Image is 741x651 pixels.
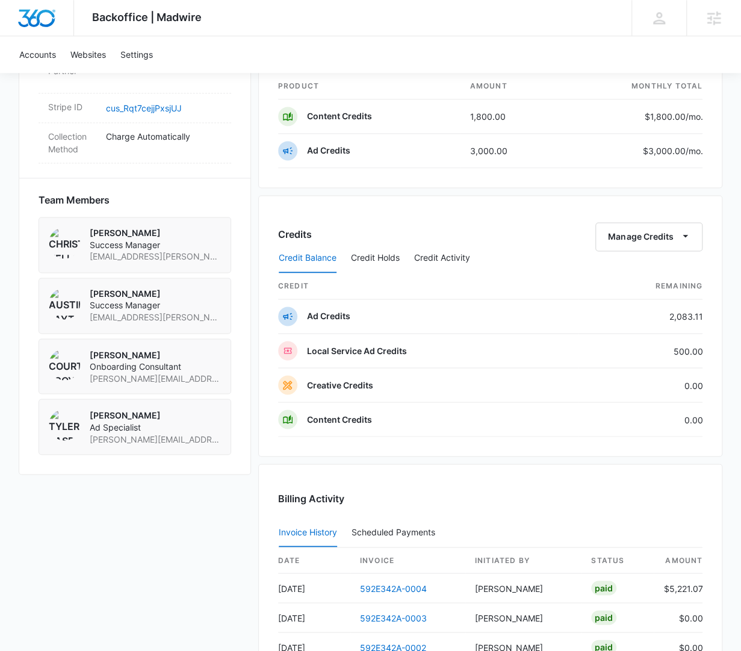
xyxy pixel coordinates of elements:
[90,251,221,263] span: [EMAIL_ADDRESS][PERSON_NAME][DOMAIN_NAME]
[278,491,703,505] h3: Billing Activity
[578,368,702,402] td: 0.00
[39,123,231,163] div: Collection MethodCharge Automatically
[49,288,80,319] img: Austin Layton
[578,334,702,368] td: 500.00
[307,110,372,122] p: Content Credits
[414,244,470,273] button: Credit Activity
[460,134,560,168] td: 3,000.00
[92,11,202,23] span: Backoffice | Madwire
[90,311,221,323] span: [EMAIL_ADDRESS][PERSON_NAME][DOMAIN_NAME]
[90,372,221,384] span: [PERSON_NAME][EMAIL_ADDRESS][PERSON_NAME][DOMAIN_NAME]
[90,360,221,372] span: Onboarding Consultant
[90,433,221,445] span: [PERSON_NAME][EMAIL_ADDRESS][PERSON_NAME][DOMAIN_NAME]
[120,70,129,79] img: tab_keywords_by_traffic_grey.svg
[90,299,221,311] span: Success Manager
[90,227,221,239] p: [PERSON_NAME]
[19,31,29,41] img: website_grey.svg
[644,110,702,123] p: $1,800.00
[465,547,582,573] th: Initiated By
[113,36,160,73] a: Settings
[279,518,337,547] button: Invoice History
[48,101,96,113] dt: Stripe ID
[48,130,96,155] dt: Collection Method
[49,227,80,258] img: Christian Kellogg
[352,528,440,536] div: Scheduled Payments
[49,409,80,440] img: Tyler Rasdon
[133,71,203,79] div: Keywords by Traffic
[560,73,702,99] th: monthly total
[90,349,221,361] p: [PERSON_NAME]
[595,222,702,251] button: Manage Credits
[307,413,372,425] p: Content Credits
[465,573,582,603] td: [PERSON_NAME]
[642,145,702,157] p: $3,000.00
[39,57,231,93] div: Partner-
[39,193,110,207] span: Team Members
[685,111,702,122] span: /mo.
[578,273,702,299] th: Remaining
[90,288,221,300] p: [PERSON_NAME]
[360,612,427,623] a: 592E342A-0003
[106,103,182,113] a: cus_Rqt7cejjPxsjUJ
[591,610,616,625] div: Paid
[63,36,113,73] a: Websites
[578,299,702,334] td: 2,083.11
[278,273,579,299] th: credit
[307,379,373,391] p: Creative Credits
[460,99,560,134] td: 1,800.00
[33,70,42,79] img: tab_domain_overview_orange.svg
[278,603,350,632] td: [DATE]
[12,36,63,73] a: Accounts
[90,421,221,433] span: Ad Specialist
[654,573,702,603] td: $5,221.07
[34,19,59,29] div: v 4.0.25
[39,93,231,123] div: Stripe IDcus_Rqt7cejjPxsjUJ
[49,349,80,380] img: Courtney Coy
[90,409,221,421] p: [PERSON_NAME]
[591,581,616,595] div: Paid
[581,547,654,573] th: status
[654,603,702,632] td: $0.00
[307,145,350,157] p: Ad Credits
[307,310,350,322] p: Ad Credits
[278,227,312,241] h3: Credits
[106,130,222,143] p: Charge Automatically
[460,73,560,99] th: amount
[465,603,582,632] td: [PERSON_NAME]
[578,402,702,437] td: 0.00
[278,547,350,573] th: date
[278,73,460,99] th: product
[307,344,407,357] p: Local Service Ad Credits
[654,547,702,573] th: amount
[360,583,427,593] a: 592E342A-0004
[351,244,400,273] button: Credit Holds
[19,19,29,29] img: logo_orange.svg
[279,244,336,273] button: Credit Balance
[90,239,221,251] span: Success Manager
[350,547,465,573] th: invoice
[685,146,702,156] span: /mo.
[278,573,350,603] td: [DATE]
[31,31,132,41] div: Domain: [DOMAIN_NAME]
[46,71,108,79] div: Domain Overview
